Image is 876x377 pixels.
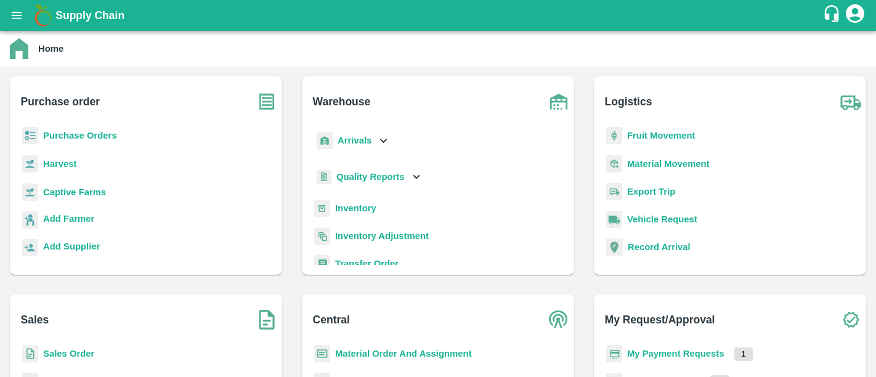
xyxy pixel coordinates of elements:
a: Purchase Orders [43,131,117,140]
img: warehouse [543,86,574,117]
div: customer-support [822,4,844,26]
b: Supply Chain [55,9,124,22]
img: reciept [22,127,38,145]
img: delivery [606,183,622,201]
img: whTransfer [314,255,330,273]
img: truck [835,86,866,117]
b: Sales [21,311,49,328]
img: harvest [22,155,38,173]
b: Add Farmer [43,214,94,224]
a: Supply Chain [55,7,822,24]
div: account of current user [844,2,866,28]
img: recordArrival [606,238,623,256]
b: Warehouse [313,93,371,110]
a: Material Order And Assignment [335,349,472,359]
img: whArrival [317,132,333,150]
a: Sales Order [43,349,94,359]
img: harvest [22,183,38,201]
a: Transfer Order [335,259,399,269]
img: qualityReport [317,169,331,185]
a: Add Supplier [43,240,100,256]
a: Harvest [43,159,76,169]
img: inventory [314,227,330,245]
a: My Payment Requests [627,349,724,359]
img: vehicle [606,211,622,229]
img: whInventory [314,200,330,217]
img: supplier [22,239,38,257]
b: Purchase order [21,93,100,110]
div: Arrivals [314,127,391,155]
button: open drawer [2,1,31,30]
a: Inventory Adjustment [335,231,429,241]
b: Central [313,311,350,328]
a: Record Arrival [628,242,691,252]
img: check [835,304,866,335]
img: centralMaterial [314,345,330,363]
a: Inventory [335,203,376,213]
b: Quality Reports [336,172,405,182]
a: Captive Farms [43,187,106,197]
b: My Request/Approval [605,311,715,328]
img: fruit [606,127,622,145]
a: Add Farmer [43,212,94,229]
p: 1 [734,347,753,361]
b: Arrivals [338,136,371,145]
img: farmer [22,211,38,229]
a: Export Trip [627,187,675,197]
a: Material Movement [627,159,710,169]
b: Add Supplier [43,241,100,251]
img: central [543,304,574,335]
div: Quality Reports [314,164,423,190]
img: purchase [251,86,282,117]
img: soSales [251,304,282,335]
a: Fruit Movement [627,131,696,140]
a: Vehicle Request [627,214,697,224]
img: material [606,155,622,173]
img: payment [606,345,622,363]
img: home [10,38,28,59]
img: logo [31,3,55,28]
b: Logistics [605,93,652,110]
b: Home [38,44,63,54]
img: sales [22,345,38,363]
